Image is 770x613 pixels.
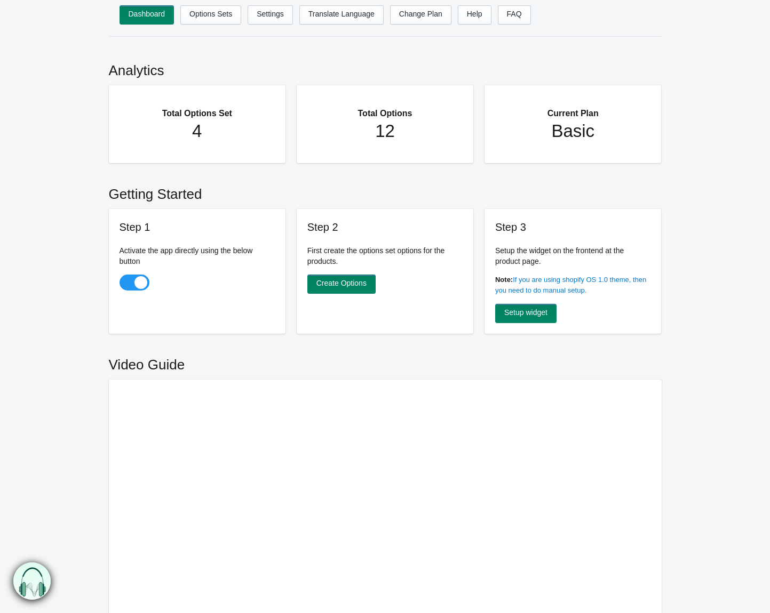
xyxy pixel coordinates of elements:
a: Options Sets [180,5,241,25]
a: Translate Language [299,5,384,25]
h1: 12 [318,120,453,142]
a: FAQ [498,5,531,25]
a: Dashboard [120,5,174,25]
h2: Video Guide [109,344,662,380]
p: Setup the widget on the frontend at the product page. [495,245,651,267]
a: Setup widget [495,304,557,323]
h1: Basic [506,120,640,142]
a: If you are using shopify OS 1.0 theme, then you need to do manual setup. [495,276,646,294]
a: Help [458,5,491,25]
p: Activate the app directly using the below button [120,245,275,267]
h3: Step 1 [120,220,275,235]
h2: Analytics [109,50,662,85]
a: Create Options [307,275,376,294]
h2: Total Options Set [130,96,265,120]
a: Settings [248,5,293,25]
a: Change Plan [390,5,451,25]
h2: Getting Started [109,174,662,209]
h1: 4 [130,120,265,142]
h2: Total Options [318,96,453,120]
h3: Step 2 [307,220,463,235]
img: bxm.png [13,562,51,600]
b: Note: [495,276,513,284]
h2: Current Plan [506,96,640,120]
h3: Step 3 [495,220,651,235]
p: First create the options set options for the products. [307,245,463,267]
